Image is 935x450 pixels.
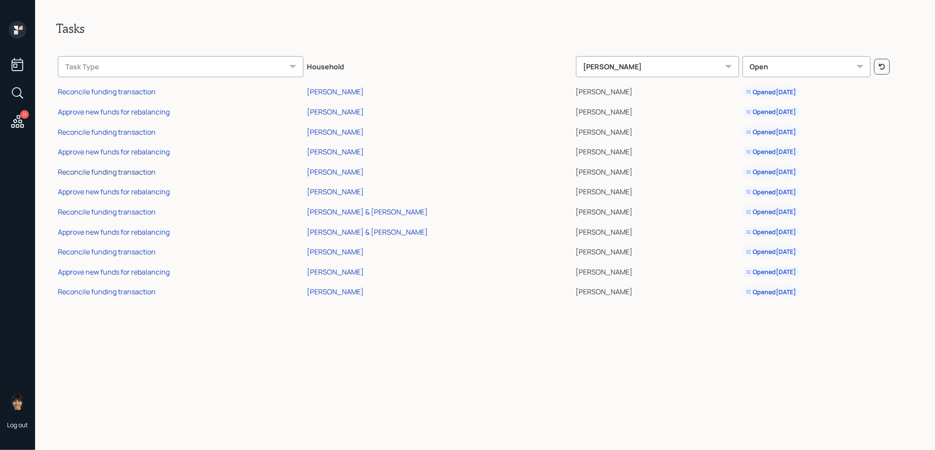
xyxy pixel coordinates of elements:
[58,287,156,296] div: Reconcile funding transaction
[574,140,741,161] td: [PERSON_NAME]
[574,221,741,241] td: [PERSON_NAME]
[58,207,156,217] div: Reconcile funding transaction
[7,421,28,429] div: Log out
[58,267,170,277] div: Approve new funds for rebalancing
[746,247,796,256] div: Opened [DATE]
[746,288,796,296] div: Opened [DATE]
[574,161,741,181] td: [PERSON_NAME]
[574,121,741,141] td: [PERSON_NAME]
[746,147,796,156] div: Opened [DATE]
[743,56,871,77] div: Open
[576,56,739,77] div: [PERSON_NAME]
[307,87,364,96] div: [PERSON_NAME]
[9,393,26,410] img: treva-nostdahl-headshot.png
[746,88,796,96] div: Opened [DATE]
[746,128,796,136] div: Opened [DATE]
[307,267,364,277] div: [PERSON_NAME]
[305,50,574,81] th: Household
[58,56,303,77] div: Task Type
[58,107,170,117] div: Approve new funds for rebalancing
[58,167,156,177] div: Reconcile funding transaction
[574,81,741,101] td: [PERSON_NAME]
[58,87,156,96] div: Reconcile funding transaction
[307,187,364,196] div: [PERSON_NAME]
[307,167,364,177] div: [PERSON_NAME]
[307,287,364,296] div: [PERSON_NAME]
[746,268,796,276] div: Opened [DATE]
[56,21,914,36] h2: Tasks
[307,107,364,117] div: [PERSON_NAME]
[574,261,741,281] td: [PERSON_NAME]
[307,207,428,217] div: [PERSON_NAME] & [PERSON_NAME]
[58,147,170,157] div: Approve new funds for rebalancing
[746,107,796,116] div: Opened [DATE]
[746,228,796,236] div: Opened [DATE]
[746,168,796,176] div: Opened [DATE]
[574,240,741,261] td: [PERSON_NAME]
[574,181,741,201] td: [PERSON_NAME]
[307,147,364,157] div: [PERSON_NAME]
[58,127,156,137] div: Reconcile funding transaction
[574,281,741,301] td: [PERSON_NAME]
[58,227,170,237] div: Approve new funds for rebalancing
[746,188,796,196] div: Opened [DATE]
[20,110,29,119] div: 11
[307,227,428,237] div: [PERSON_NAME] & [PERSON_NAME]
[58,247,156,257] div: Reconcile funding transaction
[746,207,796,216] div: Opened [DATE]
[58,187,170,196] div: Approve new funds for rebalancing
[307,247,364,257] div: [PERSON_NAME]
[307,127,364,137] div: [PERSON_NAME]
[574,200,741,221] td: [PERSON_NAME]
[574,100,741,121] td: [PERSON_NAME]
